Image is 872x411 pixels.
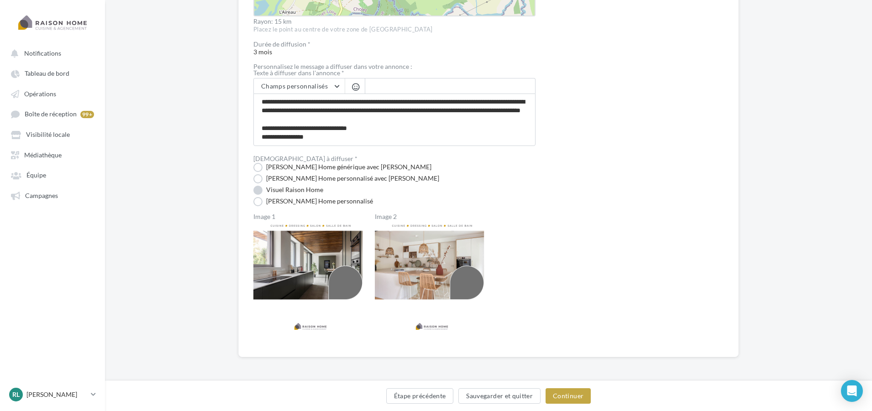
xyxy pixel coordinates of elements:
[546,388,591,404] button: Continuer
[7,386,98,403] a: RL [PERSON_NAME]
[254,78,345,94] button: Champs personnalisés
[26,131,70,139] span: Visibilité locale
[253,186,323,195] label: Visuel Raison Home
[26,172,46,179] span: Équipe
[253,221,368,335] img: Image 1
[5,146,100,163] a: Médiathèque
[253,156,357,162] label: [DEMOGRAPHIC_DATA] à diffuser *
[386,388,454,404] button: Étape précédente
[253,41,536,56] span: 3 mois
[375,221,489,335] img: Image 2
[253,163,431,172] label: [PERSON_NAME] Home générique avec [PERSON_NAME]
[25,70,69,78] span: Tableau de bord
[25,110,77,118] span: Boîte de réception
[253,213,368,220] label: Image 1
[5,126,100,142] a: Visibilité locale
[458,388,541,404] button: Sauvegarder et quitter
[253,70,536,76] label: Texte à diffuser dans l'annonce *
[375,213,489,220] label: Image 2
[261,82,328,90] span: Champs personnalisés
[841,380,863,402] div: Open Intercom Messenger
[5,45,96,61] button: Notifications
[5,166,100,183] a: Équipe
[253,18,536,25] div: Rayon: 15 km
[253,174,439,183] label: [PERSON_NAME] Home personnalisé avec [PERSON_NAME]
[253,41,536,47] div: Durée de diffusion *
[24,90,56,98] span: Opérations
[12,390,20,399] span: RL
[5,187,100,203] a: Campagnes
[5,105,100,122] a: Boîte de réception 99+
[253,197,373,206] label: [PERSON_NAME] Home personnalisé
[5,65,100,81] a: Tableau de bord
[5,85,100,102] a: Opérations
[26,390,87,399] p: [PERSON_NAME]
[253,63,536,70] div: Personnalisez le message a diffuser dans votre annonce :
[24,49,61,57] span: Notifications
[253,26,536,34] div: Placez le point au centre de votre zone de [GEOGRAPHIC_DATA]
[25,192,58,199] span: Campagnes
[24,151,62,159] span: Médiathèque
[80,111,94,118] div: 99+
